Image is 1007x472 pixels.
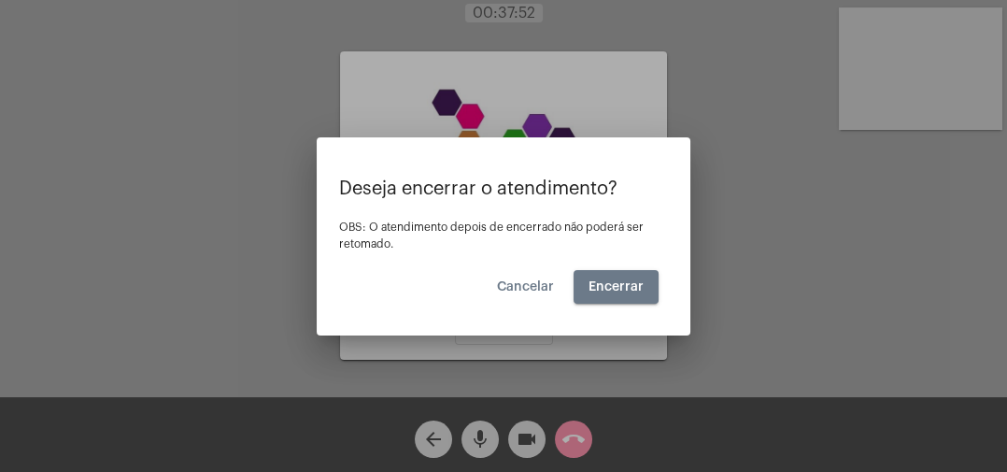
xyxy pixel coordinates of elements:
span: OBS: O atendimento depois de encerrado não poderá ser retomado. [339,222,644,250]
span: Cancelar [497,280,554,293]
p: Deseja encerrar o atendimento? [339,179,668,199]
button: Cancelar [482,270,569,304]
button: Encerrar [574,270,659,304]
span: Encerrar [589,280,644,293]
